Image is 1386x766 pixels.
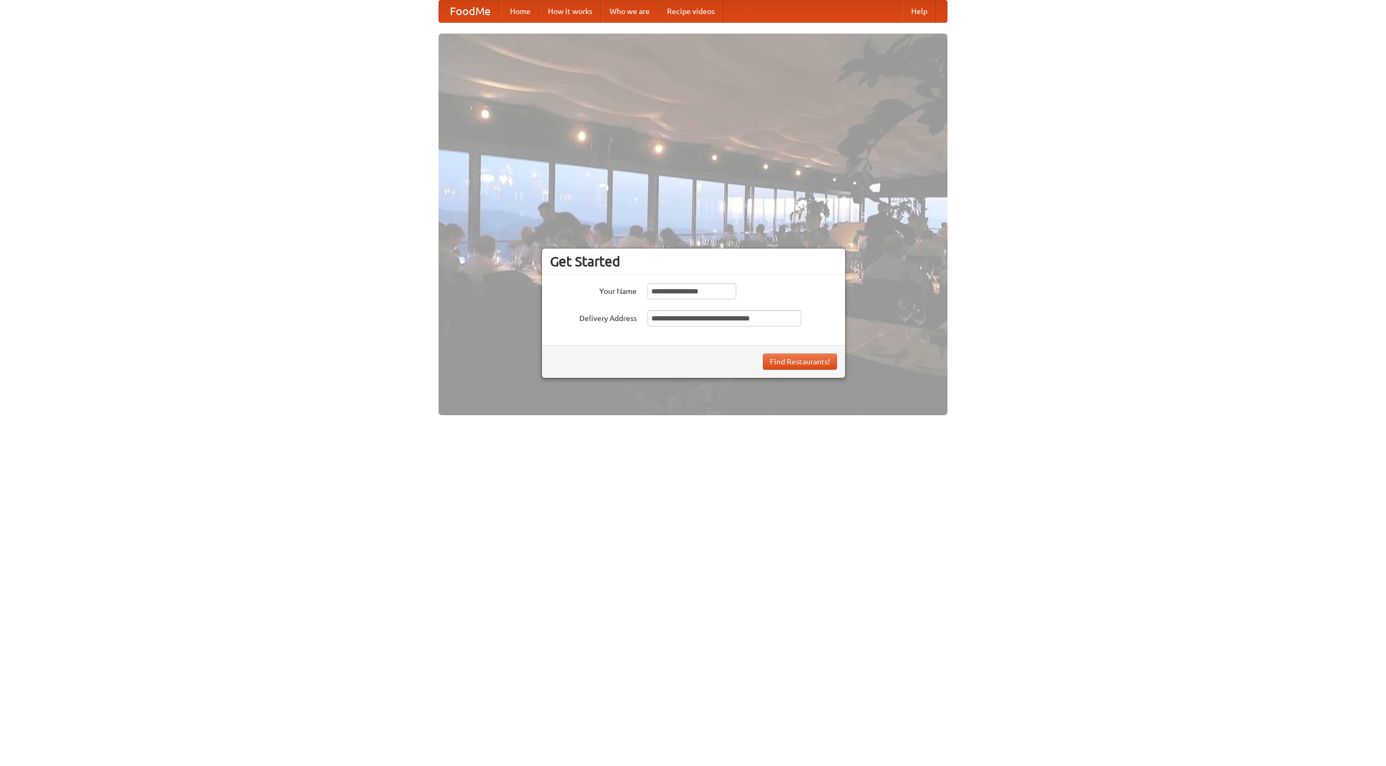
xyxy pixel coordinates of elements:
a: Recipe videos [658,1,723,22]
a: FoodMe [439,1,501,22]
label: Your Name [550,283,637,297]
button: Find Restaurants! [763,353,837,370]
label: Delivery Address [550,310,637,324]
a: How it works [539,1,601,22]
a: Home [501,1,539,22]
a: Who we are [601,1,658,22]
a: Help [903,1,936,22]
h3: Get Started [550,253,837,270]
